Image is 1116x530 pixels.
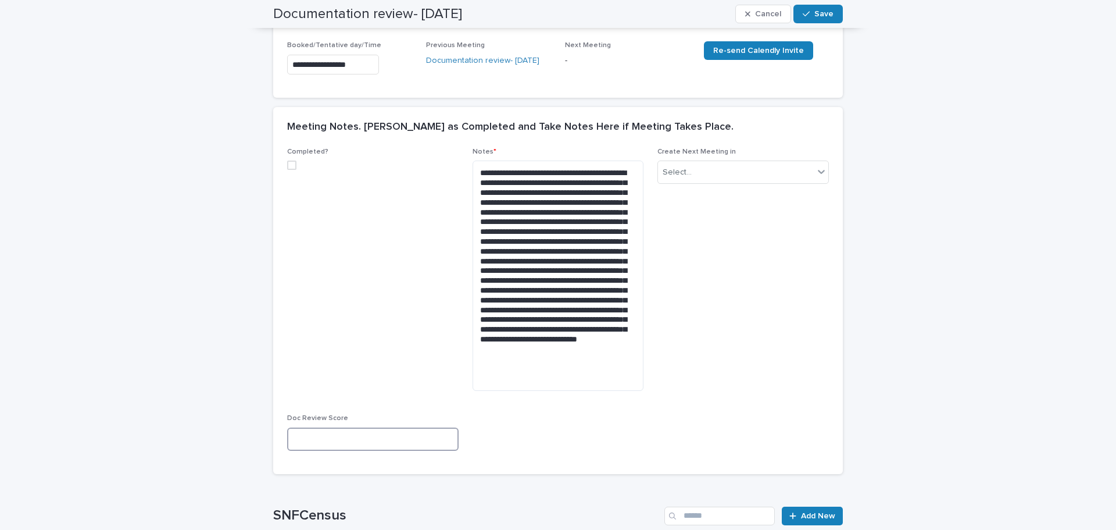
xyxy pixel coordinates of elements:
span: Cancel [755,10,781,18]
span: Create Next Meeting in [657,148,736,155]
h2: Documentation review- [DATE] [273,6,462,23]
a: Re-send Calendly Invite [704,41,813,60]
a: Documentation review- [DATE] [426,55,539,67]
span: Completed? [287,148,328,155]
span: Next Meeting [565,42,611,49]
span: Save [814,10,834,18]
input: Search [664,507,775,525]
span: Doc Review Score [287,415,348,422]
button: Save [793,5,843,23]
span: Re-send Calendly Invite [713,47,804,55]
span: Booked/Tentative day/Time [287,42,381,49]
p: - [565,55,690,67]
h2: Meeting Notes. [PERSON_NAME] as Completed and Take Notes Here if Meeting Takes Place. [287,121,734,134]
a: Add New [782,507,843,525]
span: Notes [473,148,496,155]
div: Select... [663,166,692,179]
button: Cancel [735,5,791,23]
span: Previous Meeting [426,42,485,49]
span: Add New [801,512,835,520]
h1: SNFCensus [273,507,660,524]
